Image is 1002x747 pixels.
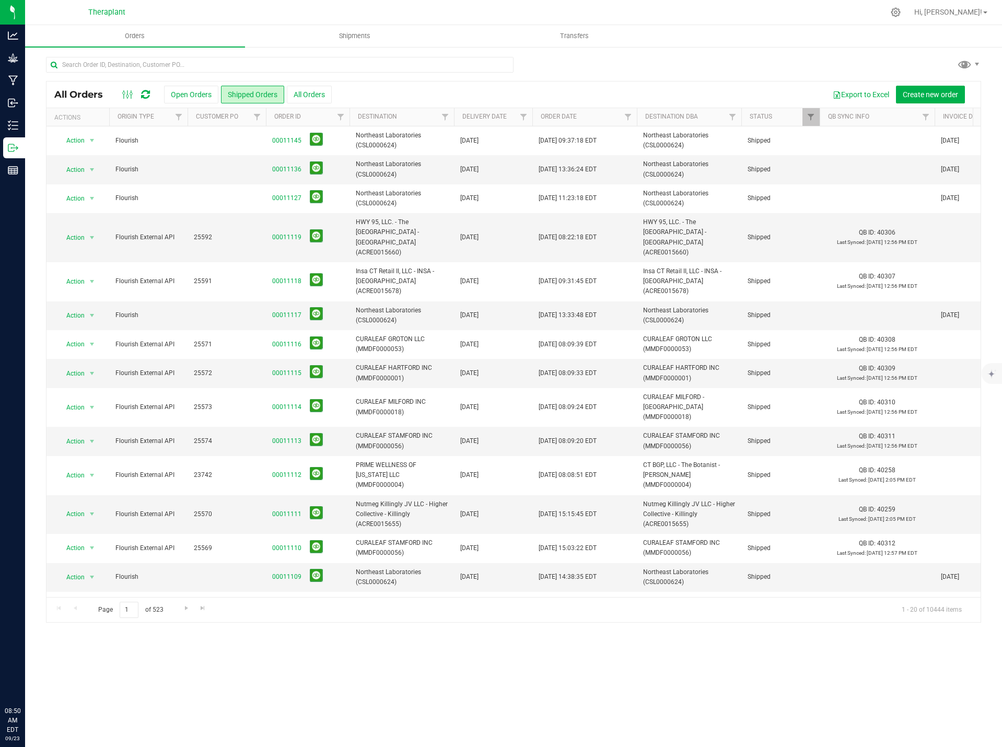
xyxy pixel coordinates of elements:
[460,136,479,146] span: [DATE]
[332,108,349,126] a: Filter
[867,283,917,289] span: [DATE] 12:56 PM EDT
[643,217,735,258] span: HWY 95, LLC. - The [GEOGRAPHIC_DATA] - [GEOGRAPHIC_DATA] (ACRE0015660)
[356,431,448,451] span: CURALEAF STAMFORD INC (MMDF0000056)
[539,543,597,553] span: [DATE] 15:03:22 EDT
[86,400,99,415] span: select
[748,402,813,412] span: Shipped
[643,363,735,383] span: CURALEAF HARTFORD INC (MMDF0000001)
[115,509,181,519] span: Flourish External API
[859,433,876,440] span: QB ID:
[877,506,895,513] span: 40259
[8,143,18,153] inline-svg: Outbound
[643,131,735,150] span: Northeast Laboratories (CSL0000624)
[838,516,867,522] span: Last Synced:
[462,113,507,120] a: Delivery Date
[115,543,181,553] span: Flourish External API
[539,436,597,446] span: [DATE] 08:09:20 EDT
[86,337,99,352] span: select
[837,346,866,352] span: Last Synced:
[724,108,741,126] a: Filter
[272,232,301,242] a: 00011119
[356,363,448,383] span: CURALEAF HARTFORD INC (MMDF0000001)
[194,368,260,378] span: 25572
[46,57,514,73] input: Search Order ID, Destination, Customer PO...
[31,662,43,674] iframe: Resource center unread badge
[8,120,18,131] inline-svg: Inventory
[941,310,959,320] span: [DATE]
[356,567,448,587] span: Northeast Laboratories (CSL0000624)
[356,538,448,558] span: CURALEAF STAMFORD INC (MMDF0000056)
[643,266,735,297] span: Insa CT Retail II, LLC - INSA - [GEOGRAPHIC_DATA] (ACRE0015678)
[826,86,896,103] button: Export to Excel
[643,538,735,558] span: CURALEAF STAMFORD INC (MMDF0000056)
[8,53,18,63] inline-svg: Grow
[539,165,597,174] span: [DATE] 13:36:24 EDT
[620,108,637,126] a: Filter
[539,509,597,519] span: [DATE] 15:15:45 EDT
[889,7,902,17] div: Manage settings
[941,572,959,582] span: [DATE]
[57,191,85,206] span: Action
[194,436,260,446] span: 25574
[877,365,895,372] span: 40309
[643,499,735,530] span: Nutmeg Killingly JV LLC - Higher Collective - Killingly (ACRE0015655)
[643,159,735,179] span: Northeast Laboratories (CSL0000624)
[194,402,260,412] span: 25573
[57,133,85,148] span: Action
[57,434,85,449] span: Action
[868,477,916,483] span: [DATE] 2:05 PM EDT
[118,113,154,120] a: Origin Type
[115,165,181,174] span: Flourish
[460,310,479,320] span: [DATE]
[460,572,479,582] span: [DATE]
[914,8,982,16] span: Hi, [PERSON_NAME]!
[57,570,85,585] span: Action
[539,136,597,146] span: [DATE] 09:37:18 EDT
[837,409,866,415] span: Last Synced:
[10,663,42,695] iframe: Resource center
[57,308,85,323] span: Action
[748,310,813,320] span: Shipped
[748,232,813,242] span: Shipped
[748,368,813,378] span: Shipped
[748,543,813,553] span: Shipped
[356,189,448,208] span: Northeast Laboratories (CSL0000624)
[643,431,735,451] span: CURALEAF STAMFORD INC (MMDF0000056)
[643,189,735,208] span: Northeast Laboratories (CSL0000624)
[539,368,597,378] span: [DATE] 08:09:33 EDT
[356,217,448,258] span: HWY 95, LLC. - The [GEOGRAPHIC_DATA] - [GEOGRAPHIC_DATA] (ACRE0015660)
[877,540,895,547] span: 40312
[356,306,448,325] span: Northeast Laboratories (CSL0000624)
[460,276,479,286] span: [DATE]
[194,509,260,519] span: 25570
[356,159,448,179] span: Northeast Laboratories (CSL0000624)
[748,136,813,146] span: Shipped
[194,543,260,553] span: 25569
[194,340,260,349] span: 25571
[903,90,958,99] span: Create new order
[868,516,916,522] span: [DATE] 2:05 PM EDT
[460,470,479,480] span: [DATE]
[539,470,597,480] span: [DATE] 08:08:51 EDT
[539,572,597,582] span: [DATE] 14:38:35 EDT
[877,336,895,343] span: 40308
[859,229,876,236] span: QB ID:
[356,334,448,354] span: CURALEAF GROTON LLC (MMDF0000053)
[356,131,448,150] span: Northeast Laboratories (CSL0000624)
[748,165,813,174] span: Shipped
[86,230,99,245] span: select
[748,193,813,203] span: Shipped
[86,274,99,289] span: select
[115,310,181,320] span: Flourish
[8,75,18,86] inline-svg: Manufacturing
[179,602,194,616] a: Go to the next page
[115,340,181,349] span: Flourish External API
[272,136,301,146] a: 00011145
[170,108,188,126] a: Filter
[356,397,448,417] span: CURALEAF MILFORD INC (MMDF0000018)
[645,113,698,120] a: Destination DBA
[465,25,685,47] a: Transfers
[272,572,301,582] a: 00011109
[643,306,735,325] span: Northeast Laboratories (CSL0000624)
[164,86,218,103] button: Open Orders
